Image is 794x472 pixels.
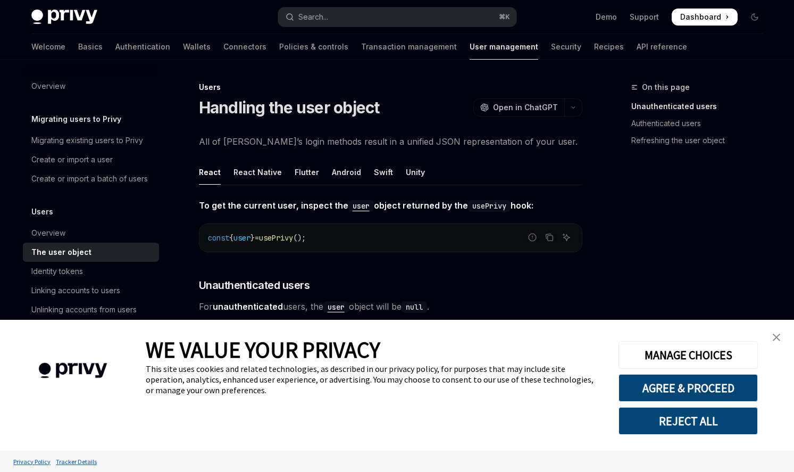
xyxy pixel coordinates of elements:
[630,12,659,22] a: Support
[468,200,511,212] code: usePrivy
[31,134,143,147] div: Migrating existing users to Privy
[525,230,539,244] button: Report incorrect code
[766,327,787,348] a: close banner
[642,81,690,94] span: On this page
[323,301,349,313] code: user
[619,374,758,402] button: AGREE & PROCEED
[78,34,103,60] a: Basics
[493,102,558,113] span: Open in ChatGPT
[11,452,53,471] a: Privacy Policy
[323,301,349,312] a: user
[31,284,120,297] div: Linking accounts to users
[146,336,380,363] span: WE VALUE YOUR PRIVACY
[199,134,582,149] span: All of [PERSON_NAME]’s login methods result in a unified JSON representation of your user.
[183,34,211,60] a: Wallets
[31,303,137,316] div: Unlinking accounts from users
[31,205,53,218] h5: Users
[470,34,538,60] a: User management
[23,169,159,188] a: Create or import a batch of users
[293,233,306,243] span: ();
[348,200,374,211] a: user
[199,299,582,314] span: For users, the object will be .
[23,223,159,243] a: Overview
[23,319,159,338] a: Updating user accounts
[542,230,556,244] button: Copy the contents from the code block
[259,233,293,243] span: usePrivy
[631,115,772,132] a: Authenticated users
[199,82,582,93] div: Users
[31,153,113,166] div: Create or import a user
[619,341,758,369] button: MANAGE CHOICES
[199,278,310,293] span: Unauthenticated users
[146,363,603,395] div: This site uses cookies and related technologies, as described in our privacy policy, for purposes...
[298,11,328,23] div: Search...
[348,200,374,212] code: user
[631,132,772,149] a: Refreshing the user object
[250,233,255,243] span: }
[619,407,758,435] button: REJECT ALL
[406,160,425,185] div: Unity
[23,150,159,169] a: Create or import a user
[16,347,130,394] img: company logo
[233,233,250,243] span: user
[31,265,83,278] div: Identity tokens
[559,230,573,244] button: Ask AI
[332,160,361,185] div: Android
[213,301,283,312] strong: unauthenticated
[773,334,780,341] img: close banner
[596,12,617,22] a: Demo
[672,9,738,26] a: Dashboard
[23,281,159,300] a: Linking accounts to users
[31,227,65,239] div: Overview
[361,34,457,60] a: Transaction management
[31,10,97,24] img: dark logo
[31,172,148,185] div: Create or import a batch of users
[746,9,763,26] button: Toggle dark mode
[23,243,159,262] a: The user object
[23,131,159,150] a: Migrating existing users to Privy
[199,98,380,117] h1: Handling the user object
[680,12,721,22] span: Dashboard
[53,452,99,471] a: Tracker Details
[199,160,221,185] div: React
[402,301,427,313] code: null
[31,113,121,126] h5: Migrating users to Privy
[23,77,159,96] a: Overview
[551,34,581,60] a: Security
[278,7,516,27] button: Open search
[31,80,65,93] div: Overview
[223,34,266,60] a: Connectors
[31,34,65,60] a: Welcome
[374,160,393,185] div: Swift
[295,160,319,185] div: Flutter
[23,262,159,281] a: Identity tokens
[229,233,233,243] span: {
[279,34,348,60] a: Policies & controls
[208,233,229,243] span: const
[23,300,159,319] a: Unlinking accounts from users
[255,233,259,243] span: =
[594,34,624,60] a: Recipes
[31,246,91,259] div: The user object
[473,98,564,117] button: Open in ChatGPT
[115,34,170,60] a: Authentication
[233,160,282,185] div: React Native
[631,98,772,115] a: Unauthenticated users
[637,34,687,60] a: API reference
[199,200,533,211] strong: To get the current user, inspect the object returned by the hook:
[499,13,510,21] span: ⌘ K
